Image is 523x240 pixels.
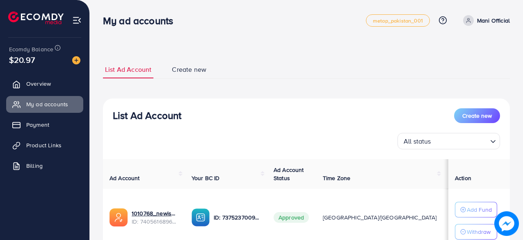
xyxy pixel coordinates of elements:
p: Mani Official [477,16,510,25]
input: Search for option [434,134,487,147]
span: Create new [172,65,206,74]
span: ID: 7405616896047104017 [132,217,178,226]
img: ic-ads-acc.e4c84228.svg [110,208,128,226]
a: Billing [6,158,83,174]
span: My ad accounts [26,100,68,108]
div: <span class='underline'>1010768_newishrat011_1724254562912</span></br>7405616896047104017 [132,209,178,226]
img: image [72,56,80,64]
span: $20.97 [9,54,35,66]
span: Overview [26,80,51,88]
a: Overview [6,75,83,92]
p: Add Fund [467,205,492,215]
span: [GEOGRAPHIC_DATA]/[GEOGRAPHIC_DATA] [323,213,437,222]
span: Payment [26,121,49,129]
a: metap_pakistan_001 [366,14,430,27]
span: List Ad Account [105,65,151,74]
h3: My ad accounts [103,15,180,27]
img: image [494,211,519,236]
p: ID: 7375237009410899984 [214,213,260,222]
a: My ad accounts [6,96,83,112]
span: Ad Account [110,174,140,182]
span: Action [455,174,471,182]
a: Product Links [6,137,83,153]
span: metap_pakistan_001 [373,18,423,23]
a: Payment [6,117,83,133]
span: Ad Account Status [274,166,304,182]
div: Search for option [397,133,500,149]
span: Time Zone [323,174,350,182]
p: Withdraw [467,227,491,237]
span: Billing [26,162,43,170]
button: Add Fund [455,202,497,217]
h3: List Ad Account [113,110,181,121]
img: ic-ba-acc.ded83a64.svg [192,208,210,226]
span: All status [402,135,433,147]
span: Create new [462,112,492,120]
img: menu [72,16,82,25]
img: logo [8,11,64,24]
a: Mani Official [460,15,510,26]
a: 1010768_newishrat011_1724254562912 [132,209,178,217]
button: Create new [454,108,500,123]
span: Ecomdy Balance [9,45,53,53]
span: Approved [274,212,309,223]
span: Product Links [26,141,62,149]
span: Your BC ID [192,174,220,182]
button: Withdraw [455,224,497,240]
